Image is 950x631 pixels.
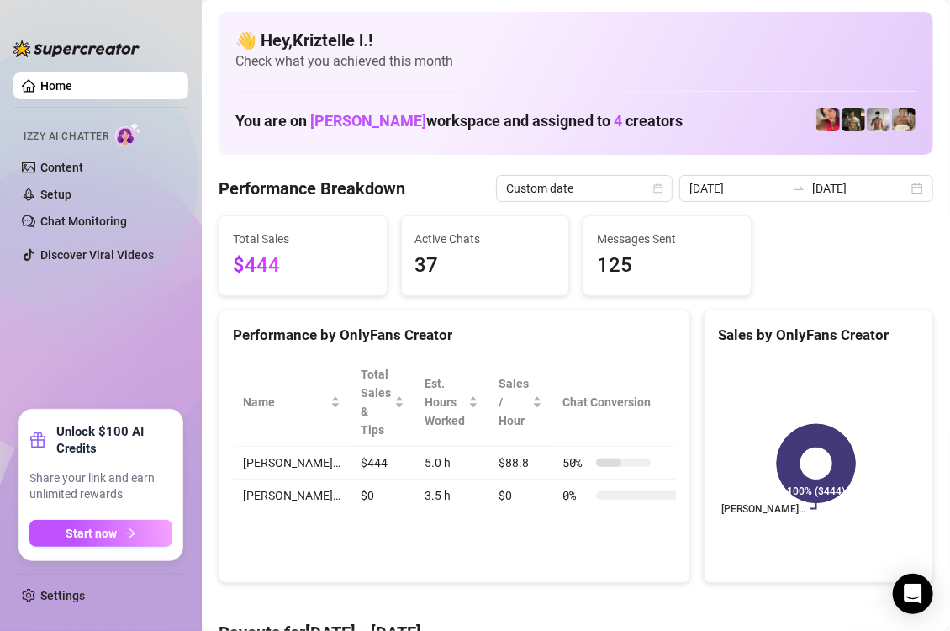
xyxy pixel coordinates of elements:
[792,182,805,195] span: swap-right
[29,520,172,547] button: Start nowarrow-right
[13,40,140,57] img: logo-BBDzfeDw.svg
[115,122,141,146] img: AI Chatter
[219,177,405,200] h4: Performance Breakdown
[40,79,72,93] a: Home
[597,250,737,282] span: 125
[552,358,694,447] th: Chat Conversion
[235,29,916,52] h4: 👋 Hey, Kriztelle l. !
[351,447,414,480] td: $444
[310,112,426,130] span: [PERSON_NAME]
[562,453,589,472] span: 50 %
[233,230,373,248] span: Total Sales
[816,108,840,131] img: Vanessa
[721,503,805,515] text: [PERSON_NAME]…
[893,574,933,614] div: Open Intercom Messenger
[40,589,85,602] a: Settings
[425,374,465,430] div: Est. Hours Worked
[414,480,488,512] td: 3.5 h
[235,52,916,71] span: Check what you achieved this month
[892,108,916,131] img: Aussieboy_jfree
[718,324,919,347] div: Sales by OnlyFans Creator
[792,182,805,195] span: to
[29,432,46,448] span: gift
[506,176,662,201] span: Custom date
[812,179,908,198] input: End date
[24,129,108,145] span: Izzy AI Chatter
[499,374,529,430] span: Sales / Hour
[40,188,71,201] a: Setup
[562,393,671,411] span: Chat Conversion
[653,183,663,194] span: calendar
[233,447,351,480] td: [PERSON_NAME]…
[351,480,414,512] td: $0
[689,179,785,198] input: Start date
[597,230,737,248] span: Messages Sent
[351,358,414,447] th: Total Sales & Tips
[235,112,683,130] h1: You are on workspace and assigned to creators
[233,480,351,512] td: [PERSON_NAME]…
[867,108,890,131] img: aussieboy_j
[842,108,865,131] img: Tony
[233,358,351,447] th: Name
[614,112,622,130] span: 4
[415,250,556,282] span: 37
[40,161,83,174] a: Content
[40,248,154,262] a: Discover Viral Videos
[66,527,118,540] span: Start now
[233,324,676,347] div: Performance by OnlyFans Creator
[243,393,327,411] span: Name
[29,470,172,503] span: Share your link and earn unlimited rewards
[361,365,391,439] span: Total Sales & Tips
[40,215,127,228] a: Chat Monitoring
[56,423,172,457] strong: Unlock $100 AI Credits
[415,230,556,248] span: Active Chats
[414,447,488,480] td: 5.0 h
[488,480,552,512] td: $0
[488,447,552,480] td: $88.8
[562,486,589,505] span: 0 %
[488,358,552,447] th: Sales / Hour
[124,528,136,539] span: arrow-right
[233,250,373,282] span: $444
